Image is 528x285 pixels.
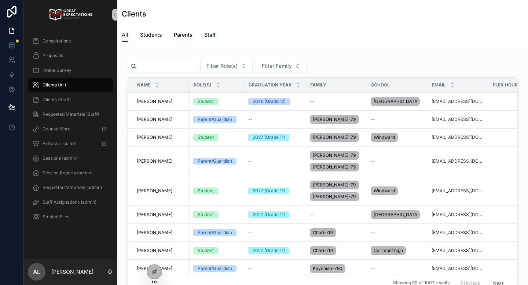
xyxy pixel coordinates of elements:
span: Windward [374,188,395,194]
span: Extracurriculars [43,141,76,147]
div: Student [198,247,214,254]
span: -- [371,116,375,122]
span: Filter Role(s) [206,62,238,70]
span: [PERSON_NAME] [137,99,172,104]
a: [PERSON_NAME] [137,134,184,140]
span: [PERSON_NAME]-792 [313,152,356,158]
a: All [122,28,128,42]
button: Select Button [256,59,307,73]
a: [EMAIL_ADDRESS][DOMAIN_NAME] [432,266,484,271]
a: 2026 (Grade 12) [248,98,301,105]
span: [PERSON_NAME] [137,188,172,194]
span: [PERSON_NAME] [137,116,172,122]
div: 2027 (Grade 11) [253,211,285,218]
span: Student Files [43,214,69,220]
a: 2027 (Grade 11) [248,134,301,141]
a: [EMAIL_ADDRESS][DOMAIN_NAME] [432,158,484,164]
a: Clients (Staff) [28,93,113,106]
span: All [122,31,128,38]
a: -- [371,266,423,271]
span: Consultations [43,38,71,44]
a: Parent/Guardian [193,229,239,236]
span: Chari-791 [313,248,333,253]
span: Staff [204,31,216,38]
a: [GEOGRAPHIC_DATA] [371,209,423,221]
a: [EMAIL_ADDRESS][DOMAIN_NAME] [432,212,484,218]
a: [EMAIL_ADDRESS][DOMAIN_NAME] [432,99,484,104]
a: -- [248,158,301,164]
a: [EMAIL_ADDRESS][DOMAIN_NAME] [432,116,484,122]
a: Parent/Guardian [193,265,239,272]
a: Student [193,188,239,194]
a: Student [193,98,239,105]
a: [PERSON_NAME] [137,230,184,236]
a: Parent/Guardian [193,158,239,164]
a: Session Reports (admin) [28,166,113,179]
span: AL [33,267,40,276]
span: [PERSON_NAME] [137,266,172,271]
span: Family [310,82,326,88]
a: [PERSON_NAME]-793 [310,114,362,125]
span: [PERSON_NAME]-792 [313,182,356,188]
div: Student [198,98,214,105]
span: Session Reports (admin) [43,170,93,176]
a: Staff Assignations (admin) [28,196,113,209]
div: scrollable content [23,29,117,233]
a: -- [371,230,423,236]
span: [GEOGRAPHIC_DATA] [374,99,417,104]
span: Parents [174,31,192,38]
span: -- [371,230,375,236]
div: 2027 (Grade 11) [253,247,285,254]
a: [PERSON_NAME]-792[PERSON_NAME]-793 [310,149,362,173]
span: Carlmont high [374,248,403,253]
a: Chari-791 [310,227,362,238]
a: [PERSON_NAME] [137,99,184,104]
div: Parent/Guardian [198,116,232,123]
span: -- [248,158,253,164]
span: -- [310,212,314,218]
a: [PERSON_NAME] [137,116,184,122]
a: [EMAIL_ADDRESS][DOMAIN_NAME] [432,188,484,194]
div: 2027 (Grade 11) [253,188,285,194]
a: [EMAIL_ADDRESS][DOMAIN_NAME] [432,230,484,236]
a: -- [248,230,301,236]
div: Parent/Guardian [198,158,232,164]
a: -- [371,116,423,122]
a: Extracurriculars [28,137,113,150]
span: Chari-791 [313,230,333,236]
a: CounselMore [28,122,113,136]
h1: Clients [122,9,146,19]
span: [PERSON_NAME]-793 [313,134,356,140]
span: Requested Materials (Staff) [43,111,99,117]
div: 2026 (Grade 12) [253,98,286,105]
a: [PERSON_NAME]-793 [310,132,362,143]
a: [PERSON_NAME] [137,266,184,271]
span: [PERSON_NAME]-793 [313,194,356,200]
a: -- [371,158,423,164]
a: Kaychian-790 [310,263,362,274]
button: Select Button [200,59,253,73]
a: -- [248,116,301,122]
span: [GEOGRAPHIC_DATA] [374,212,417,218]
a: [PERSON_NAME] [137,248,184,253]
a: [EMAIL_ADDRESS][DOMAIN_NAME] [432,248,484,253]
span: -- [310,99,314,104]
a: Requested Materials (admin) [28,181,113,194]
a: Windward [371,185,423,197]
a: Parents [174,28,192,43]
a: Sessions (admin) [28,152,113,165]
a: [PERSON_NAME] [137,212,184,218]
div: Parent/Guardian [198,229,232,236]
a: Staff [204,28,216,43]
a: [EMAIL_ADDRESS][DOMAIN_NAME] [432,134,484,140]
span: Sessions (admin) [43,155,78,161]
span: Staff Assignations (admin) [43,199,96,205]
span: [PERSON_NAME] [137,230,172,236]
span: School [371,82,390,88]
div: Student [198,211,214,218]
span: Requested Materials (admin) [43,185,102,190]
